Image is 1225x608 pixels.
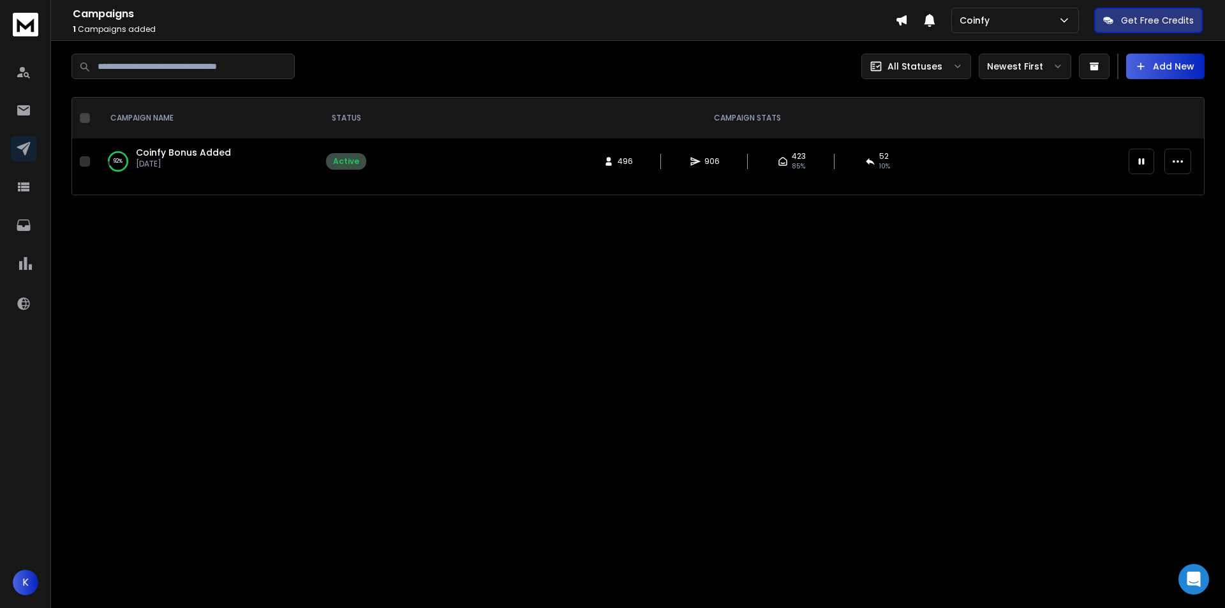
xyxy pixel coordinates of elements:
[887,60,942,73] p: All Statuses
[879,161,890,172] span: 10 %
[333,156,359,167] div: Active
[979,54,1071,79] button: Newest First
[136,159,231,169] p: [DATE]
[114,155,122,168] p: 92 %
[73,6,895,22] h1: Campaigns
[13,570,38,595] button: K
[1121,14,1194,27] p: Get Free Credits
[318,98,374,138] th: STATUS
[704,156,720,167] span: 906
[13,13,38,36] img: logo
[73,24,895,34] p: Campaigns added
[792,151,806,161] span: 423
[1126,54,1205,79] button: Add New
[374,98,1121,138] th: CAMPAIGN STATS
[73,24,76,34] span: 1
[960,14,995,27] p: Coinfy
[1178,564,1209,595] div: Open Intercom Messenger
[95,98,318,138] th: CAMPAIGN NAME
[95,138,318,184] td: 92%Coinfy Bonus Added[DATE]
[136,146,231,159] a: Coinfy Bonus Added
[879,151,889,161] span: 52
[618,156,633,167] span: 496
[792,161,805,172] span: 85 %
[1094,8,1203,33] button: Get Free Credits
